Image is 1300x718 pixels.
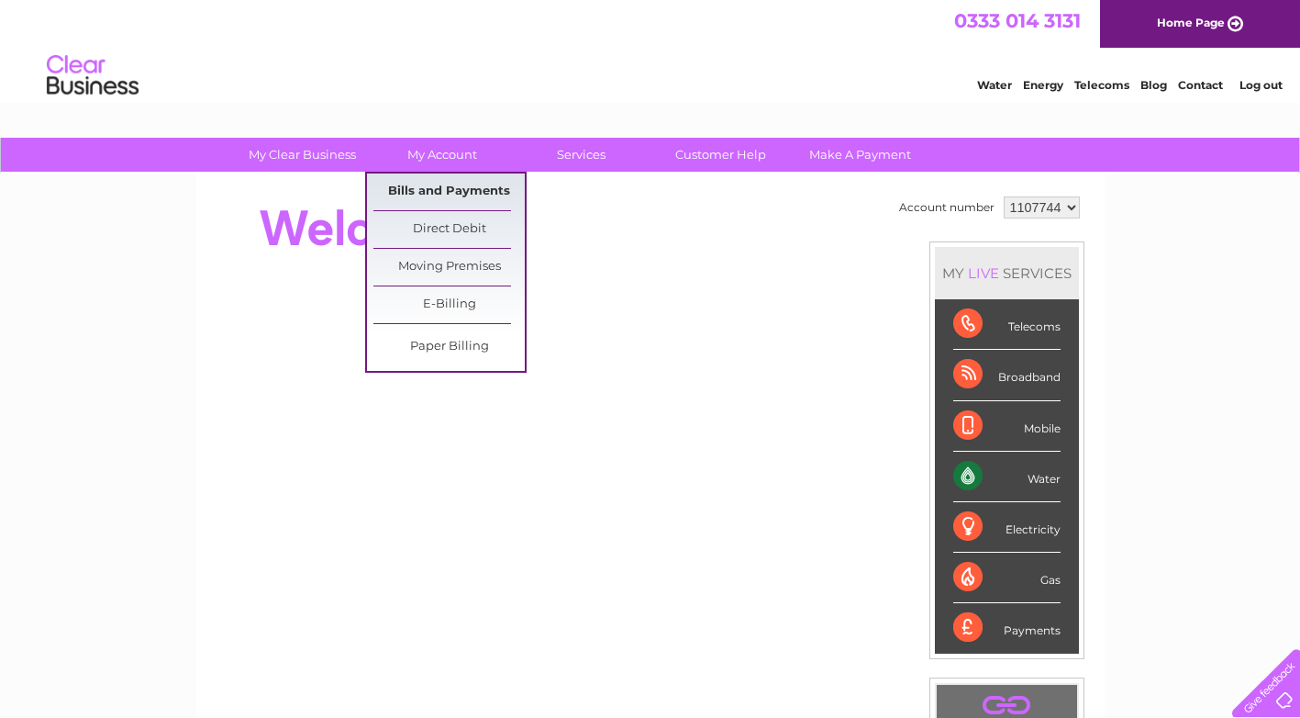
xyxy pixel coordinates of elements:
[373,286,525,323] a: E-Billing
[227,138,378,172] a: My Clear Business
[953,452,1061,502] div: Water
[1178,78,1223,92] a: Contact
[373,249,525,286] a: Moving Premises
[953,553,1061,603] div: Gas
[935,247,1079,299] div: MY SERVICES
[506,138,657,172] a: Services
[953,299,1061,350] div: Telecoms
[217,10,1084,89] div: Clear Business is a trading name of Verastar Limited (registered in [GEOGRAPHIC_DATA] No. 3667643...
[1074,78,1129,92] a: Telecoms
[1140,78,1167,92] a: Blog
[953,502,1061,553] div: Electricity
[954,9,1081,32] a: 0333 014 3131
[373,329,525,365] a: Paper Billing
[373,211,525,248] a: Direct Debit
[977,78,1012,92] a: Water
[953,350,1061,400] div: Broadband
[894,192,999,223] td: Account number
[46,48,139,104] img: logo.png
[373,174,525,210] a: Bills and Payments
[1023,78,1063,92] a: Energy
[784,138,936,172] a: Make A Payment
[964,264,1003,282] div: LIVE
[366,138,517,172] a: My Account
[645,138,796,172] a: Customer Help
[953,401,1061,452] div: Mobile
[1239,78,1283,92] a: Log out
[953,603,1061,653] div: Payments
